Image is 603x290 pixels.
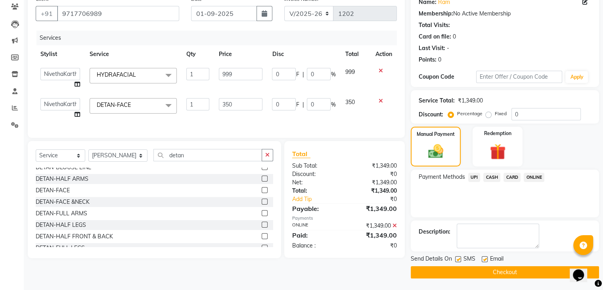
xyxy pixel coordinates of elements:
div: ₹1,349.00 [345,178,403,187]
img: _cash.svg [423,143,448,160]
div: DETAN-HALF FRONT & BACK [36,232,113,241]
input: Search or Scan [153,149,262,161]
div: ONLINE [286,222,345,230]
div: Description: [419,228,450,236]
input: Enter Offer / Coupon Code [476,71,563,83]
span: % [331,70,335,79]
label: Redemption [484,130,511,137]
span: Email [490,255,503,265]
span: Total [292,150,310,158]
div: DETAN-HALF LEGS [36,221,86,229]
div: Last Visit: [419,44,445,52]
div: Services [36,31,403,45]
div: DETAN-HALF ARMS [36,175,88,183]
div: ₹0 [354,195,402,203]
div: No Active Membership [419,10,591,18]
span: | [302,101,304,109]
div: 0 [453,33,456,41]
div: Discount: [419,110,443,119]
th: Total [340,45,370,63]
span: SMS [463,255,475,265]
div: Coupon Code [419,73,476,81]
div: ₹0 [345,170,403,178]
a: Add Tip [286,195,354,203]
span: F [296,70,299,79]
div: Service Total: [419,97,455,105]
span: Send Details On [411,255,452,265]
div: Discount: [286,170,345,178]
th: Price [214,45,267,63]
span: CASH [483,173,500,182]
span: ONLINE [524,173,544,182]
span: Payment Methods [419,173,465,181]
div: Total Visits: [419,21,450,29]
iframe: chat widget [570,258,595,282]
div: Balance : [286,242,345,250]
th: Stylist [36,45,85,63]
a: x [136,71,140,78]
th: Qty [182,45,214,63]
div: Card on file: [419,33,451,41]
div: ₹1,349.00 [345,187,403,195]
button: +91 [36,6,58,21]
div: 0 [438,56,441,64]
input: Search by Name/Mobile/Email/Code [57,6,179,21]
div: Points: [419,56,436,64]
span: UPI [468,173,480,182]
div: DETAN-BLOUSE LINE [36,163,91,172]
button: Apply [565,71,588,83]
div: DETAN-FACE [36,186,70,195]
span: CARD [503,173,521,182]
label: Manual Payment [417,131,455,138]
th: Action [371,45,397,63]
div: ₹1,349.00 [345,222,403,230]
span: | [302,70,304,79]
div: Net: [286,178,345,187]
img: _gift.svg [485,142,511,162]
span: 350 [345,99,354,106]
div: DETAN-FULL ARMS [36,209,87,218]
a: x [131,101,134,108]
div: DETAN-FACE &NECK [36,198,90,206]
span: % [331,101,335,109]
th: Disc [267,45,340,63]
label: Fixed [495,110,507,117]
th: Service [85,45,182,63]
div: Total: [286,187,345,195]
span: F [296,101,299,109]
span: DETAN-FACE [97,101,131,108]
div: Payable: [286,204,345,213]
span: 999 [345,68,354,75]
div: ₹1,349.00 [345,162,403,170]
div: ₹1,349.00 [345,204,403,213]
label: Percentage [457,110,482,117]
div: Paid: [286,230,345,240]
div: Payments [292,215,397,222]
div: Membership: [419,10,453,18]
span: HYDRAFACIAL [97,71,136,78]
div: - [447,44,449,52]
div: ₹0 [345,242,403,250]
button: Checkout [411,266,599,278]
div: DETAN-FULL LEGS [36,244,85,252]
div: ₹1,349.00 [345,230,403,240]
div: Sub Total: [286,162,345,170]
div: ₹1,349.00 [458,97,483,105]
